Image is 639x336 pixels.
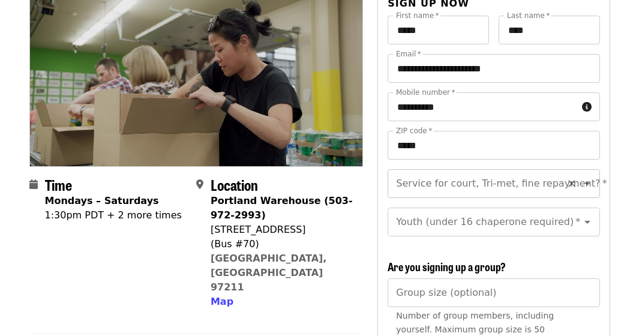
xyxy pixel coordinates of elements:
[196,179,203,190] i: map-marker-alt icon
[396,50,421,58] label: Email
[211,295,233,309] button: Map
[396,311,554,334] span: Number of group members, including yourself. Maximum group size is 50
[579,175,596,192] button: Open
[388,92,577,121] input: Mobile number
[563,175,580,192] button: Clear
[29,179,38,190] i: calendar icon
[211,296,233,307] span: Map
[388,259,506,274] span: Are you signing up a group?
[579,214,596,230] button: Open
[211,237,353,251] div: (Bus #70)
[45,195,159,206] strong: Mondays – Saturdays
[211,195,353,221] strong: Portland Warehouse (503-972-2993)
[211,223,353,237] div: [STREET_ADDRESS]
[388,278,599,307] input: [object Object]
[211,253,327,293] a: [GEOGRAPHIC_DATA], [GEOGRAPHIC_DATA] 97211
[396,89,455,96] label: Mobile number
[388,131,599,160] input: ZIP code
[396,12,439,19] label: First name
[45,174,72,195] span: Time
[582,101,592,113] i: circle-info icon
[396,127,432,134] label: ZIP code
[388,54,599,83] input: Email
[45,208,182,223] div: 1:30pm PDT + 2 more times
[211,174,258,195] span: Location
[507,12,550,19] label: Last name
[388,16,489,44] input: First name
[499,16,600,44] input: Last name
